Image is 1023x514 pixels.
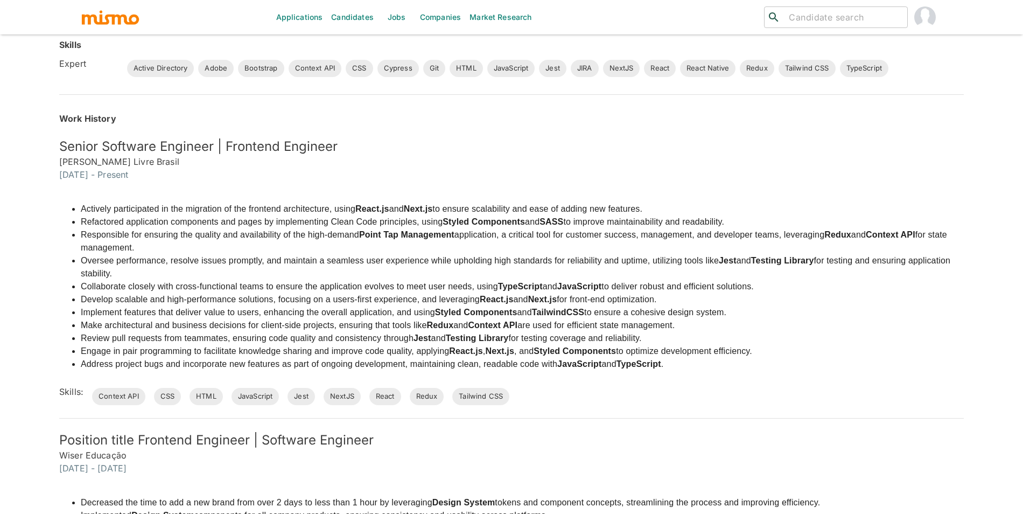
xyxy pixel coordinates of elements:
strong: Jest [719,256,737,265]
strong: JavaScript [557,359,601,369]
span: Context API [289,63,342,74]
li: Collaborate closely with cross-functional teams to ensure the application evolves to meet user ne... [81,280,964,293]
strong: Context API [468,321,517,330]
strong: TypeScript [616,359,661,369]
span: JavaScript [232,391,279,402]
span: Jest [288,391,315,402]
strong: Redux [427,321,454,330]
strong: Testing Library [751,256,814,265]
strong: Styled Components [443,217,525,226]
h5: Position title Frontend Engineer | Software Engineer [59,432,964,449]
li: Review pull requests from teammates, ensuring code quality and consistency through and for testin... [81,332,964,345]
h6: [PERSON_NAME] Livre Brasil [59,155,964,168]
strong: Next.js [485,346,514,356]
h5: Senior Software Engineer | Frontend Engineer [59,138,964,155]
span: Cypress [377,63,419,74]
li: Oversee performance, resolve issues promptly, and maintain a seamless user experience while uphol... [81,254,964,280]
h6: Expert [59,57,118,70]
strong: Point Tap Management [359,230,454,239]
span: React [644,63,676,74]
span: Tailwind CSS [779,63,836,74]
strong: SASS [539,217,563,226]
span: JavaScript [487,63,535,74]
span: Context API [92,391,145,402]
input: Candidate search [784,10,903,25]
span: Bootstrap [238,63,284,74]
span: Redux [410,391,444,402]
span: NextJS [324,391,361,402]
strong: Styled Components [534,346,616,356]
li: Decreased the time to add a new brand from over 2 days to less than 1 hour by leveraging tokens a... [81,496,964,509]
li: Address project bugs and incorporate new features as part of ongoing development, maintaining cle... [81,358,964,371]
img: Maria Lujan Ciommo [914,6,936,28]
li: Develop scalable and high-performance solutions, focusing on a users-first experience, and levera... [81,293,964,306]
span: Git [423,63,445,74]
span: React Native [680,63,735,74]
li: Actively participated in the migration of the frontend architecture, using and to ensure scalabil... [81,203,964,216]
strong: React.js [480,295,514,304]
span: React [369,391,401,402]
li: Implement features that deliver value to users, enhancing the overall application, and using and ... [81,306,964,319]
li: Make architectural and business decisions for client-side projects, ensuring that tools like and ... [81,319,964,332]
strong: Redux [824,230,851,239]
strong: TypeScript [498,282,543,291]
span: CSS [154,391,181,402]
strong: Design System [432,498,495,507]
span: JIRA [571,63,599,74]
span: TypeScript [840,63,889,74]
h6: Skills: [59,385,83,398]
span: Redux [740,63,774,74]
span: Active Directory [127,63,194,74]
strong: Next.js [528,295,557,304]
strong: Jest [414,334,431,343]
strong: React.js [355,204,389,213]
strong: React.js [449,346,483,356]
span: HTML [190,391,223,402]
strong: TailwindCSS [532,308,584,317]
span: NextJS [603,63,640,74]
h6: [DATE] - Present [59,168,964,181]
span: Jest [539,63,566,74]
strong: Next.js [404,204,433,213]
strong: Context API [866,230,915,239]
li: Responsible for ensuring the quality and availability of the high-demand application, a critical ... [81,228,964,254]
span: Tailwind CSS [452,391,509,402]
span: CSS [346,63,373,74]
img: logo [81,9,140,25]
h6: Skills [59,38,81,51]
strong: JavaScript [557,282,601,291]
h6: Wiser Educação [59,449,964,462]
strong: Styled Components [435,308,517,317]
h6: [DATE] - [DATE] [59,462,964,475]
span: HTML [450,63,483,74]
h6: Work History [59,112,964,125]
strong: Testing Library [446,334,509,343]
li: Engage in pair programming to facilitate knowledge sharing and improve code quality, applying , ,... [81,345,964,358]
li: Refactored application components and pages by implementing Clean Code principles, using and to i... [81,216,964,228]
span: Adobe [198,63,234,74]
